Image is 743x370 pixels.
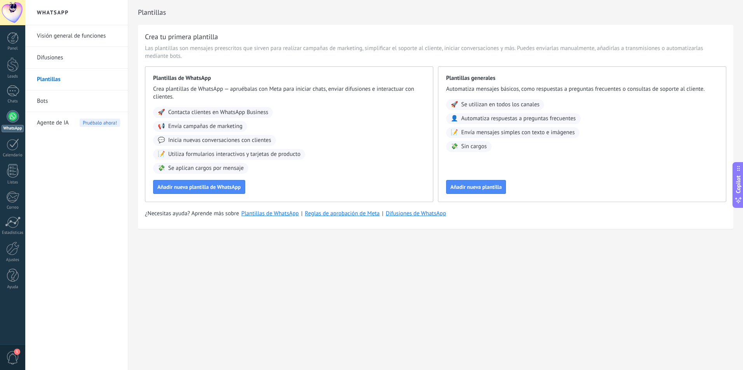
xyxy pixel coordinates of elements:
[153,74,425,82] span: Plantillas de WhatsApp
[2,285,24,290] div: Ayuda
[451,101,458,109] span: 🚀
[25,25,128,47] li: Visión general de funciones
[168,109,269,116] span: Contacta clientes en WhatsApp Business
[451,143,458,150] span: 💸
[168,123,242,130] span: Envía campañas de marketing
[241,210,299,217] a: Plantillas de WhatsApp
[158,150,165,158] span: 📝
[2,125,24,132] div: WhatsApp
[25,69,128,90] li: Plantillas
[153,180,245,194] button: Añadir nueva plantilla de WhatsApp
[37,112,69,134] span: Agente de IA
[2,230,24,235] div: Estadísticas
[37,25,120,47] a: Visión general de funciones
[138,5,727,20] h2: Plantillas
[446,85,718,93] span: Automatiza mensajes básicos, como respuestas a preguntas frecuentes o consultas de soporte al cli...
[153,85,425,101] span: Crea plantillas de WhatsApp — apruébalas con Meta para iniciar chats, enviar difusiones e interac...
[734,176,742,194] span: Copilot
[168,150,301,158] span: Utiliza formularios interactivos y tarjetas de producto
[25,112,128,133] li: Agente de IA
[168,137,271,144] span: Inicia nuevas conversaciones con clientes
[2,205,24,210] div: Correo
[2,258,24,263] div: Ajustes
[80,119,120,127] span: Pruébalo ahora!
[2,74,24,79] div: Leads
[2,46,24,51] div: Panel
[145,210,726,218] div: | |
[2,153,24,158] div: Calendario
[461,115,576,123] span: Automatiza respuestas a preguntas frecuentes
[386,210,446,217] a: Difusiones de WhatsApp
[451,129,458,137] span: 📝
[37,112,120,134] a: Agente de IAPruébalo ahora!
[158,109,165,116] span: 🚀
[446,180,506,194] button: Añadir nueva plantilla
[25,47,128,69] li: Difusiones
[145,32,218,41] h3: Crea tu primera plantilla
[446,74,718,82] span: Plantillas generales
[2,180,24,185] div: Listas
[158,123,165,130] span: 📢
[461,143,487,150] span: Sin cargos
[158,164,165,172] span: 💸
[37,47,120,69] a: Difusiones
[2,99,24,104] div: Chats
[25,90,128,112] li: Bots
[145,45,726,60] span: Las plantillas son mensajes preescritos que sirven para realizar campañas de marketing, simplific...
[461,101,540,109] span: Se utilizan en todos los canales
[145,210,239,218] span: ¿Necesitas ayuda? Aprende más sobre
[14,349,20,355] span: 1
[37,90,120,112] a: Bots
[451,115,458,123] span: 👤
[158,137,165,144] span: 💬
[305,210,380,217] a: Reglas de aprobación de Meta
[461,129,575,137] span: Envía mensajes simples con texto e imágenes
[157,184,241,190] span: Añadir nueva plantilla de WhatsApp
[450,184,502,190] span: Añadir nueva plantilla
[37,69,120,90] a: Plantillas
[168,164,244,172] span: Se aplican cargos por mensaje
